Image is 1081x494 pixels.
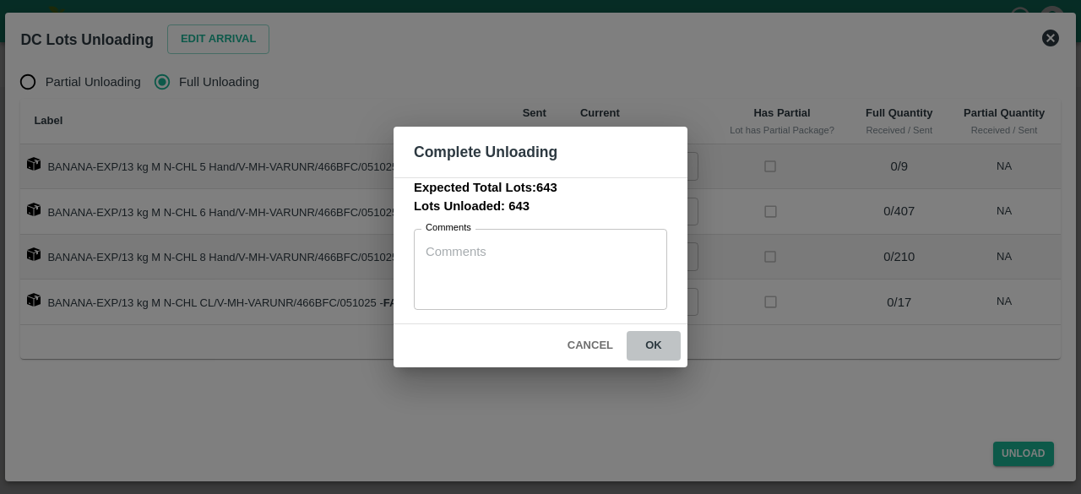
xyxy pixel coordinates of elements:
label: Comments [426,221,471,235]
button: Cancel [561,331,620,361]
b: Expected Total Lots: 643 [414,181,557,194]
b: Lots Unloaded: 643 [414,199,530,213]
b: Complete Unloading [414,144,557,160]
button: ok [627,331,681,361]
